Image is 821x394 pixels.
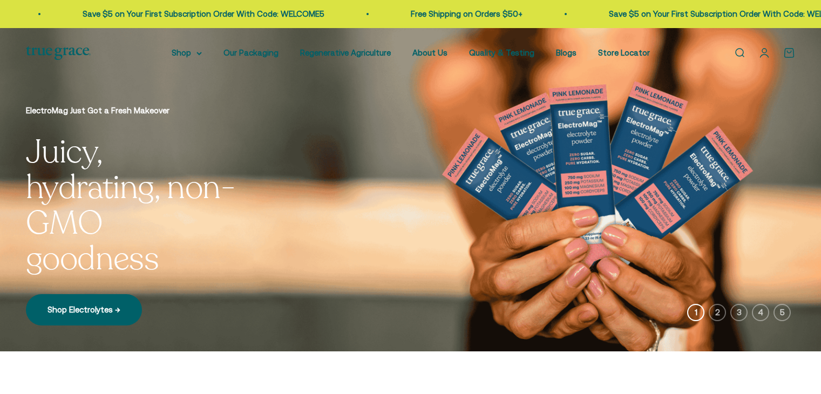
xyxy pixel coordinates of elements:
[730,304,748,321] button: 3
[469,48,534,57] a: Quality & Testing
[410,9,521,18] a: Free Shipping on Orders $50+
[172,46,202,59] summary: Shop
[598,48,650,57] a: Store Locator
[26,294,142,325] a: Shop Electrolytes →
[300,48,391,57] a: Regenerative Agriculture
[709,304,726,321] button: 2
[773,304,791,321] button: 5
[412,48,447,57] a: About Us
[752,304,769,321] button: 4
[687,304,704,321] button: 1
[556,48,576,57] a: Blogs
[82,8,323,21] p: Save $5 on Your First Subscription Order With Code: WELCOME5
[223,48,279,57] a: Our Packaging
[26,130,235,281] split-lines: Juicy, hydrating, non-GMO goodness
[26,104,242,117] p: ElectroMag Just Got a Fresh Makeover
